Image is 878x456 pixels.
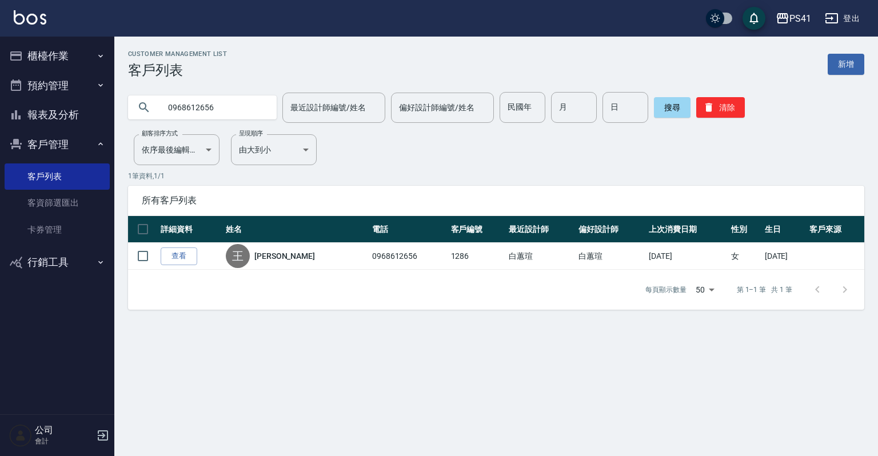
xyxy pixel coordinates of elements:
[5,100,110,130] button: 報表及分析
[5,41,110,71] button: 櫃檯作業
[5,247,110,277] button: 行銷工具
[142,195,851,206] span: 所有客戶列表
[696,97,745,118] button: 清除
[828,54,864,75] a: 新增
[691,274,719,305] div: 50
[646,216,728,243] th: 上次消費日期
[789,11,811,26] div: PS41
[506,243,576,270] td: 白蕙瑄
[762,216,807,243] th: 生日
[771,7,816,30] button: PS41
[226,244,250,268] div: 王
[239,129,263,138] label: 呈現順序
[5,71,110,101] button: 預約管理
[9,424,32,447] img: Person
[654,97,691,118] button: 搜尋
[369,243,448,270] td: 0968612656
[5,130,110,159] button: 客戶管理
[762,243,807,270] td: [DATE]
[35,425,93,436] h5: 公司
[128,50,227,58] h2: Customer Management List
[807,216,864,243] th: 客戶來源
[223,216,369,243] th: 姓名
[158,216,223,243] th: 詳細資料
[743,7,765,30] button: save
[142,129,178,138] label: 顧客排序方式
[5,217,110,243] a: 卡券管理
[448,216,506,243] th: 客戶編號
[231,134,317,165] div: 由大到小
[128,171,864,181] p: 1 筆資料, 1 / 1
[369,216,448,243] th: 電話
[5,163,110,190] a: 客戶列表
[728,243,761,270] td: 女
[737,285,792,295] p: 第 1–1 筆 共 1 筆
[820,8,864,29] button: 登出
[576,243,646,270] td: 白蕙瑄
[576,216,646,243] th: 偏好設計師
[35,436,93,446] p: 會計
[128,62,227,78] h3: 客戶列表
[645,285,687,295] p: 每頁顯示數量
[506,216,576,243] th: 最近設計師
[448,243,506,270] td: 1286
[728,216,761,243] th: 性別
[134,134,219,165] div: 依序最後編輯時間
[5,190,110,216] a: 客資篩選匯出
[14,10,46,25] img: Logo
[160,92,268,123] input: 搜尋關鍵字
[161,247,197,265] a: 查看
[254,250,315,262] a: [PERSON_NAME]
[646,243,728,270] td: [DATE]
